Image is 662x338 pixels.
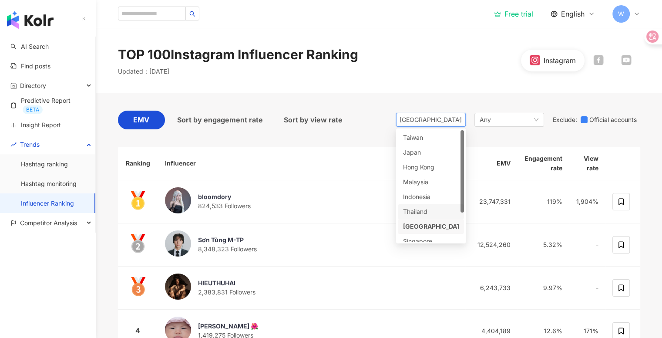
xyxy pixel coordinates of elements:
span: Exclude : [553,116,577,123]
span: down [534,117,539,122]
div: Instagram [544,56,576,65]
div: TOP 100 Instagram Influencer Ranking [118,45,358,64]
span: rise [10,142,17,148]
div: Singapore [403,237,431,246]
th: Ranking [118,147,158,180]
a: searchAI Search [10,42,49,51]
span: Sort by view rate [284,115,343,125]
a: Free trial [494,10,533,18]
span: Competitor Analysis [20,213,77,233]
div: bloomdory [198,193,251,201]
div: Sơn Tùng M-TP [198,236,257,244]
div: 9.97% [524,283,562,293]
span: EMV [133,115,149,125]
th: Engagement rate [518,147,569,180]
div: 1,904% [576,197,598,206]
span: 824,533 Followers [198,202,251,210]
a: KOL AvatarSơn Tùng M-TP8,348,323 Followers [165,230,458,259]
span: Directory [20,76,46,95]
img: KOL Avatar [165,187,191,213]
img: logo [7,11,54,29]
div: Malaysia [403,177,431,187]
div: 119% [524,197,562,206]
span: W [618,9,624,19]
div: [PERSON_NAME] 🌺 [198,322,258,331]
span: 2,383,831 Followers [198,288,255,296]
img: KOL Avatar [165,274,191,300]
div: Hong Kong [403,162,431,172]
a: Hashtag ranking [21,160,68,169]
a: KOL Avatarbloomdory824,533 Followers [165,187,458,216]
div: 4 [125,325,151,336]
span: Trends [20,135,40,154]
div: Japan [403,148,431,157]
span: search [189,11,195,17]
div: [GEOGRAPHIC_DATA] [400,113,428,126]
a: Find posts [10,62,50,71]
div: 12,524,260 [472,240,511,250]
img: KOL Avatar [165,230,191,257]
span: 8,348,323 Followers [198,245,257,253]
div: Taiwan [403,133,431,142]
div: 6,243,733 [472,283,511,293]
span: Any [480,115,491,125]
th: View rate [569,147,605,180]
th: EMV [465,147,518,180]
td: - [569,223,605,267]
div: Thailand [403,207,431,216]
a: Insight Report [10,121,61,129]
div: HIEUTHUHAI [198,279,255,287]
a: Predictive ReportBETA [10,96,88,114]
th: Influencer [158,147,465,180]
div: Indonesia [403,192,431,202]
div: 171% [576,326,598,336]
a: KOL AvatarHIEUTHUHAI2,383,831 Followers [165,274,458,302]
div: [GEOGRAPHIC_DATA] [403,222,431,231]
div: 4,404,189 [472,326,511,336]
a: Hashtag monitoring [21,179,77,188]
span: Sort by engagement rate [177,115,263,125]
div: 5.32% [524,240,562,250]
div: 23,747,331 [472,197,511,206]
td: - [569,267,605,310]
a: Influencer Ranking [21,199,74,208]
p: Updated ： [DATE] [118,67,169,76]
div: 12.6% [524,326,562,336]
span: English [561,9,585,19]
span: Official accounts [588,115,640,125]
